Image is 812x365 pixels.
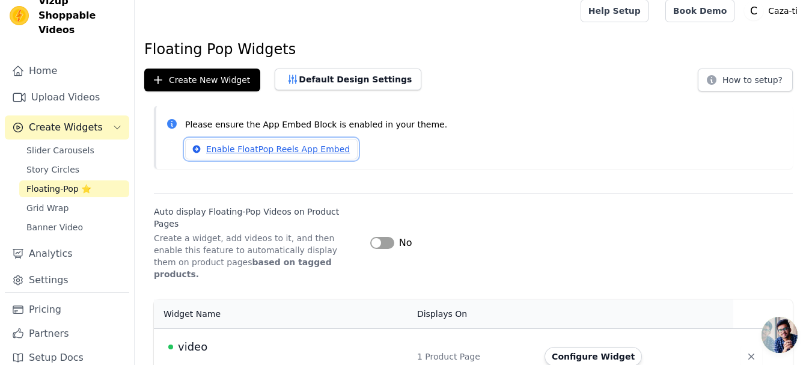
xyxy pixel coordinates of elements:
p: Create a widget, add videos to it, and then enable this feature to automatically display them on ... [154,232,361,280]
span: Live Published [168,345,173,349]
a: Banner Video [19,219,129,236]
a: Floating-Pop ⭐ [19,180,129,197]
span: No [399,236,412,250]
a: Analytics [5,242,129,266]
a: How to setup? [698,77,793,88]
a: Settings [5,268,129,292]
a: Partners [5,322,129,346]
span: Story Circles [26,164,79,176]
p: Please ensure the App Embed Block is enabled in your theme. [185,118,783,132]
th: Displays On [410,299,537,329]
a: Slider Carousels [19,142,129,159]
a: Grid Wrap [19,200,129,216]
span: video [178,339,207,355]
span: Floating-Pop ⭐ [26,183,91,195]
button: No [370,236,412,250]
a: Story Circles [19,161,129,178]
span: Grid Wrap [26,202,69,214]
span: Banner Video [26,221,83,233]
a: Home [5,59,129,83]
div: 1 Product Page [417,351,530,363]
a: Pricing [5,298,129,322]
div: Bate-papo aberto [762,317,798,353]
label: Auto display Floating-Pop Videos on Product Pages [154,206,361,230]
a: Upload Videos [5,85,129,109]
button: Create Widgets [5,115,129,140]
h1: Floating Pop Widgets [144,40,802,59]
img: Vizup [10,6,29,25]
a: Enable FloatPop Reels App Embed [185,139,358,159]
button: Create New Widget [144,69,260,91]
text: C [750,5,757,17]
span: Create Widgets [29,120,103,135]
strong: based on tagged products. [154,257,332,279]
span: Slider Carousels [26,144,94,156]
button: Default Design Settings [275,69,421,90]
th: Widget Name [154,299,410,329]
button: How to setup? [698,69,793,91]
